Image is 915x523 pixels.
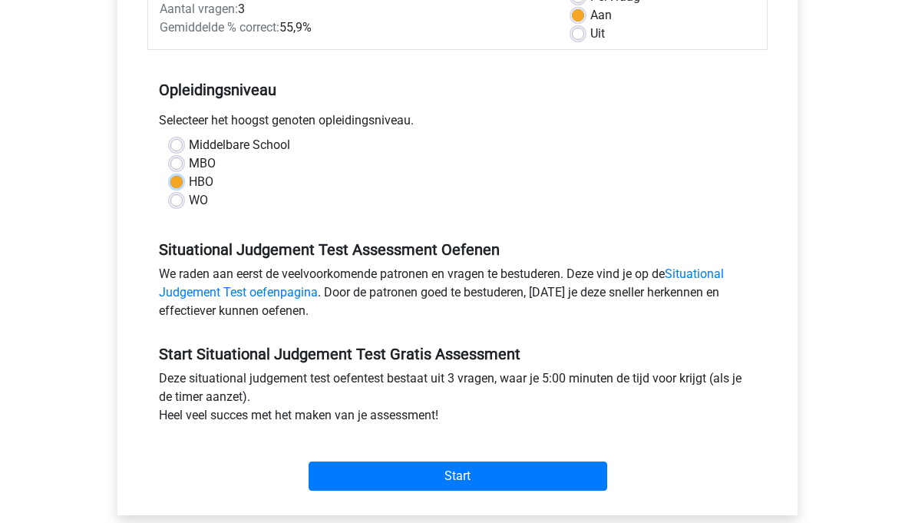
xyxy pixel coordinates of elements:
div: We raden aan eerst de veelvoorkomende patronen en vragen te bestuderen. Deze vind je op de . Door... [147,265,768,326]
h5: Opleidingsniveau [159,74,756,105]
h5: Start Situational Judgement Test Gratis Assessment [159,345,756,363]
label: HBO [189,173,213,191]
div: 55,9% [148,18,560,37]
label: Middelbare School [189,136,290,154]
h5: Situational Judgement Test Assessment Oefenen [159,240,756,259]
span: Aantal vragen: [160,2,238,16]
label: Uit [590,25,605,43]
label: WO [189,191,208,210]
input: Start [309,462,607,491]
div: Deze situational judgement test oefentest bestaat uit 3 vragen, waar je 5:00 minuten de tijd voor... [147,369,768,431]
label: MBO [189,154,216,173]
label: Aan [590,6,612,25]
div: Selecteer het hoogst genoten opleidingsniveau. [147,111,768,136]
span: Gemiddelde % correct: [160,20,279,35]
